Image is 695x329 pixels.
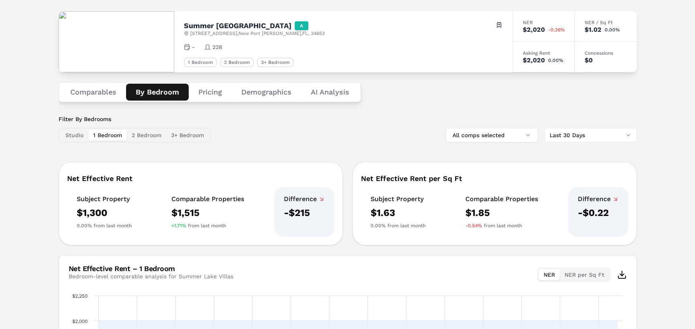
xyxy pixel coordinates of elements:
[127,130,166,141] button: 2 Bedroom
[59,115,211,123] label: Filter By Bedrooms
[578,206,619,219] div: -$0.22
[72,319,88,324] text: $2,000
[371,206,426,219] div: $1.63
[171,206,244,219] div: $1,515
[77,222,92,229] span: 0.00%
[361,175,628,182] div: Net Effective Rent per Sq Ft
[548,27,565,32] span: -0.26%
[539,269,560,280] button: NER
[465,222,482,229] span: -0.54%
[88,130,127,141] button: 1 Bedroom
[166,130,209,141] button: 3+ Bedroom
[69,272,233,280] div: Bedroom-level comparable analysis for Summer Lake Villas
[446,128,538,142] button: All comps selected
[126,84,189,101] button: By Bedroom
[465,206,538,219] div: $1.85
[171,222,186,229] span: +1.71%
[284,206,325,219] div: -$215
[605,27,620,32] span: 0.00%
[232,84,301,101] button: Demographics
[61,130,88,141] button: Studio
[72,293,88,299] text: $2,250
[465,222,538,229] div: from last month
[61,84,126,101] button: Comparables
[77,206,132,219] div: $1,300
[69,265,233,272] div: Net Effective Rent – 1 Bedroom
[184,22,291,29] h2: Summer [GEOGRAPHIC_DATA]
[523,57,545,64] div: $2,020
[371,222,426,229] div: from last month
[465,195,538,203] div: Comparable Properties
[184,58,217,67] div: 1 Bedroom
[585,57,593,64] div: $0
[171,222,244,229] div: from last month
[585,20,627,25] div: NER / Sq Ft
[578,195,619,203] div: Difference
[212,43,222,51] span: 228
[523,51,565,56] div: Asking Rent
[190,30,325,37] span: [STREET_ADDRESS] , New Port [PERSON_NAME] , FL , 34653
[220,58,254,67] div: 2 Bedroom
[67,175,334,182] div: Net Effective Rent
[77,195,132,203] div: Subject Property
[371,195,426,203] div: Subject Property
[585,51,627,56] div: Concessions
[301,84,359,101] button: AI Analysis
[171,195,244,203] div: Comparable Properties
[371,222,386,229] span: 0.00%
[77,222,132,229] div: from last month
[560,269,609,280] button: NER per Sq Ft
[523,27,545,33] div: $2,020
[189,84,232,101] button: Pricing
[548,58,563,63] span: 0.00%
[585,27,601,33] div: $1.02
[192,43,195,51] span: -
[295,21,308,30] div: A
[523,20,565,25] div: NER
[257,58,293,67] div: 3+ Bedroom
[284,195,325,203] div: Difference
